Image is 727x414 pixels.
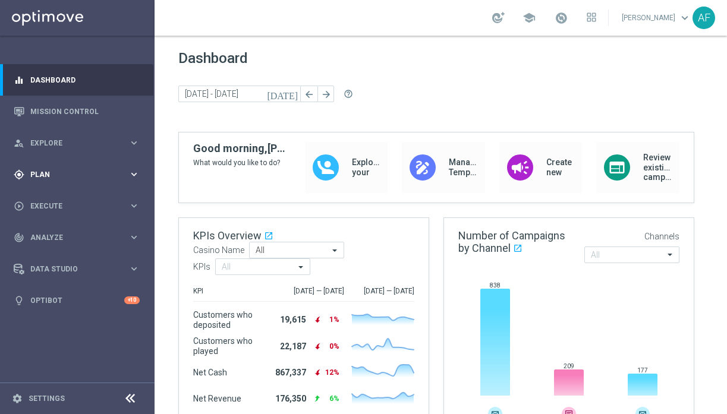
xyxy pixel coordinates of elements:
div: +10 [124,296,140,304]
i: lightbulb [14,295,24,306]
a: Optibot [30,285,124,316]
i: keyboard_arrow_right [128,169,140,180]
span: Execute [30,203,128,210]
button: Data Studio keyboard_arrow_right [13,264,140,274]
i: settings [12,393,23,404]
span: Explore [30,140,128,147]
div: AF [693,7,715,29]
i: keyboard_arrow_right [128,263,140,274]
i: gps_fixed [14,169,24,180]
a: Mission Control [30,96,140,127]
button: equalizer Dashboard [13,75,140,85]
div: Explore [14,138,128,148]
span: Data Studio [30,266,128,273]
a: [PERSON_NAME]keyboard_arrow_down [621,9,693,27]
button: play_circle_outline Execute keyboard_arrow_right [13,201,140,211]
div: Dashboard [14,64,140,96]
i: track_changes [14,232,24,243]
a: Settings [29,395,65,402]
button: gps_fixed Plan keyboard_arrow_right [13,170,140,179]
a: Dashboard [30,64,140,96]
span: school [523,11,536,24]
span: keyboard_arrow_down [678,11,691,24]
i: equalizer [14,75,24,86]
div: Data Studio [14,264,128,274]
button: lightbulb Optibot +10 [13,296,140,305]
span: Analyze [30,234,128,241]
div: Plan [14,169,128,180]
button: person_search Explore keyboard_arrow_right [13,138,140,148]
button: track_changes Analyze keyboard_arrow_right [13,233,140,242]
div: Analyze [14,232,128,243]
i: keyboard_arrow_right [128,200,140,211]
i: person_search [14,138,24,148]
span: Plan [30,171,128,178]
div: Optibot [14,285,140,316]
div: Mission Control [14,96,140,127]
div: Execute [14,201,128,211]
i: play_circle_outline [14,201,24,211]
button: Mission Control [13,107,140,116]
i: keyboard_arrow_right [128,232,140,243]
i: keyboard_arrow_right [128,137,140,148]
